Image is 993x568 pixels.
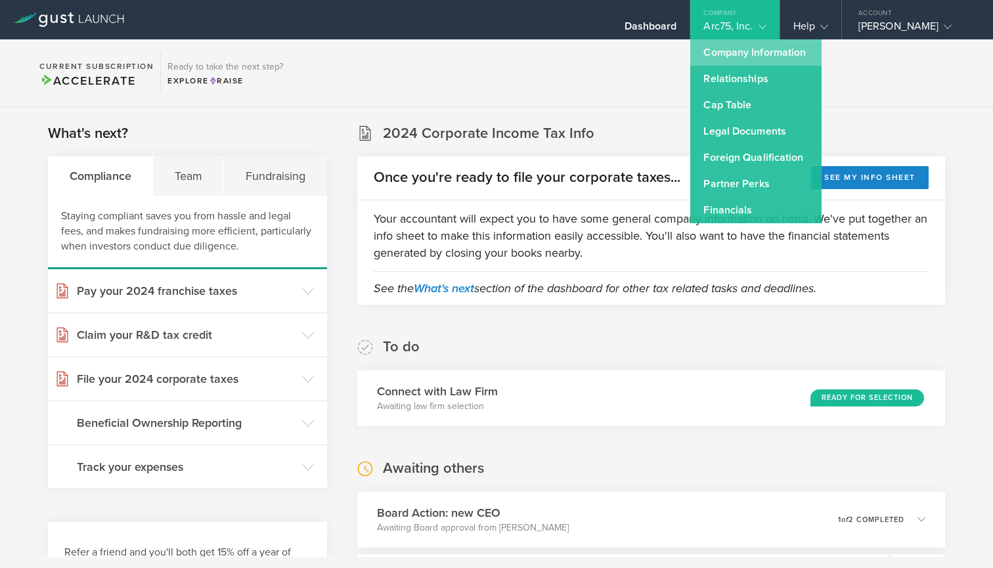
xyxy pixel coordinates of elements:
[77,326,296,343] h3: Claim your R&D tax credit
[374,168,680,187] h2: Once you're ready to file your corporate taxes...
[357,370,945,426] div: Connect with Law FirmAwaiting law firm selectionReady for Selection
[810,389,924,406] div: Ready for Selection
[167,75,283,87] div: Explore
[625,20,677,39] div: Dashboard
[793,20,828,39] div: Help
[383,338,420,357] h2: To do
[153,156,224,196] div: Team
[377,400,498,413] p: Awaiting law firm selection
[383,124,594,143] h2: 2024 Corporate Income Tax Info
[377,383,498,400] h3: Connect with Law Firm
[77,282,296,299] h3: Pay your 2024 franchise taxes
[377,521,569,535] p: Awaiting Board approval from [PERSON_NAME]
[841,515,849,524] em: of
[77,458,296,475] h3: Track your expenses
[167,62,283,72] h3: Ready to take the next step?
[39,74,135,88] span: Accelerate
[374,210,929,261] p: Your accountant will expect you to have some general company information on hand. We've put toget...
[703,20,766,39] div: Arc75, Inc.
[39,62,154,70] h2: Current Subscription
[224,156,326,196] div: Fundraising
[48,156,153,196] div: Compliance
[811,166,929,189] button: See my info sheet
[48,196,327,269] div: Staying compliant saves you from hassle and legal fees, and makes fundraising more efficient, par...
[383,459,484,478] h2: Awaiting others
[838,516,904,523] p: 1 2 completed
[160,53,290,93] div: Ready to take the next step?ExploreRaise
[77,414,296,431] h3: Beneficial Ownership Reporting
[77,370,296,387] h3: File your 2024 corporate taxes
[377,504,569,521] h3: Board Action: new CEO
[209,76,244,85] span: Raise
[374,281,816,295] em: See the section of the dashboard for other tax related tasks and deadlines.
[858,20,970,39] div: [PERSON_NAME]
[48,124,128,143] h2: What's next?
[414,281,474,295] a: What's next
